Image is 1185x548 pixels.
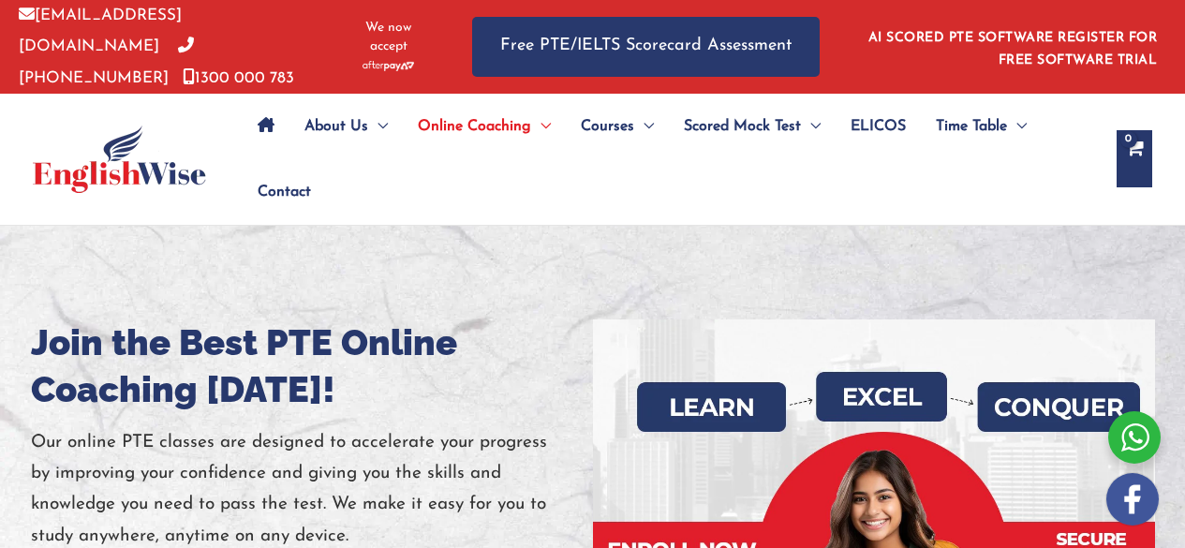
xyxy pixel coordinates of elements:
span: We now accept [351,19,425,56]
span: Online Coaching [418,94,531,159]
span: Menu Toggle [368,94,388,159]
a: Online CoachingMenu Toggle [403,94,566,159]
a: Contact [243,159,311,225]
span: Scored Mock Test [684,94,801,159]
a: CoursesMenu Toggle [566,94,669,159]
a: [EMAIL_ADDRESS][DOMAIN_NAME] [19,7,182,54]
a: 1300 000 783 [183,70,294,86]
span: Menu Toggle [634,94,654,159]
a: About UsMenu Toggle [289,94,403,159]
img: cropped-ew-logo [33,126,206,193]
span: Time Table [936,94,1007,159]
aside: Header Widget 1 [857,16,1166,77]
nav: Site Navigation: Main Menu [243,94,1098,225]
a: Scored Mock TestMenu Toggle [669,94,836,159]
a: [PHONE_NUMBER] [19,38,194,85]
img: white-facebook.png [1106,473,1159,526]
img: Afterpay-Logo [363,61,414,71]
a: View Shopping Cart, empty [1117,130,1152,187]
span: ELICOS [851,94,906,159]
a: ELICOS [836,94,921,159]
a: Free PTE/IELTS Scorecard Assessment [472,17,820,76]
a: AI SCORED PTE SOFTWARE REGISTER FOR FREE SOFTWARE TRIAL [868,31,1158,67]
span: Menu Toggle [531,94,551,159]
span: Menu Toggle [801,94,821,159]
h1: Join the Best PTE Online Coaching [DATE]! [31,319,593,413]
a: Time TableMenu Toggle [921,94,1042,159]
span: Menu Toggle [1007,94,1027,159]
span: Contact [258,159,311,225]
span: Courses [581,94,634,159]
span: About Us [304,94,368,159]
